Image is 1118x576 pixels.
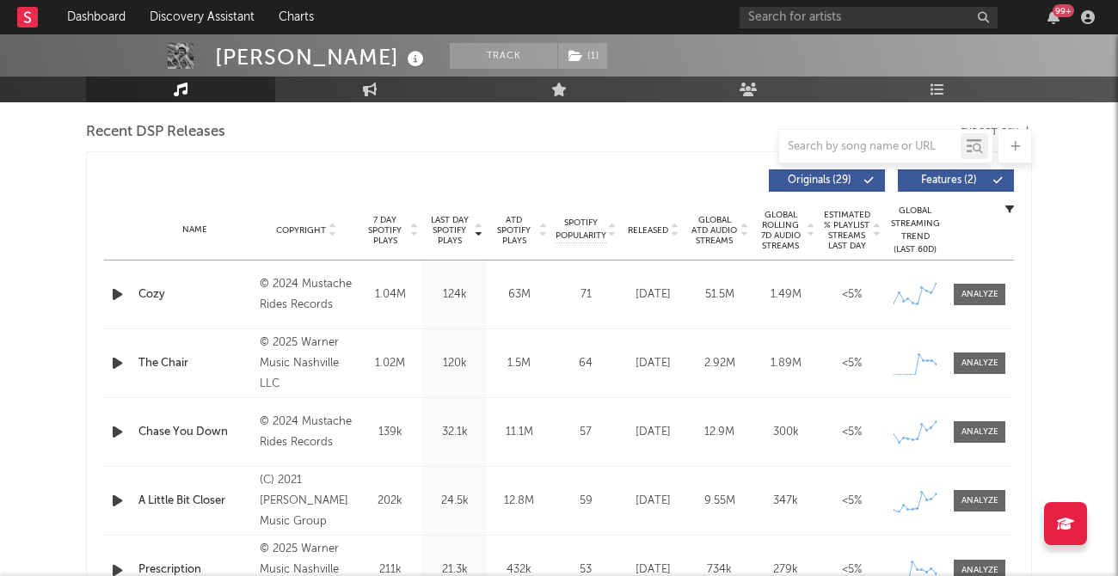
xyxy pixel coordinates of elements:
[823,424,881,441] div: <5%
[624,286,682,303] div: [DATE]
[556,355,616,372] div: 64
[138,424,251,441] a: Chase You Down
[138,286,251,303] a: Cozy
[889,205,941,256] div: Global Streaming Trend (Last 60D)
[362,493,418,510] div: 202k
[691,493,748,510] div: 9.55M
[691,215,738,246] span: Global ATD Audio Streams
[558,43,607,69] button: (1)
[491,215,537,246] span: ATD Spotify Plays
[1047,10,1060,24] button: 99+
[427,355,482,372] div: 120k
[491,286,547,303] div: 63M
[823,210,870,251] span: Estimated % Playlist Streams Last Day
[628,225,668,236] span: Released
[624,355,682,372] div: [DATE]
[557,43,608,69] span: ( 1 )
[1053,4,1074,17] div: 99 +
[450,43,557,69] button: Track
[427,424,482,441] div: 32.1k
[556,286,616,303] div: 71
[556,217,606,242] span: Spotify Popularity
[138,355,251,372] a: The Chair
[491,493,547,510] div: 12.8M
[215,43,428,71] div: [PERSON_NAME]
[823,355,881,372] div: <5%
[138,224,251,236] div: Name
[491,355,547,372] div: 1.5M
[624,493,682,510] div: [DATE]
[779,140,961,154] input: Search by song name or URL
[757,286,814,303] div: 1.49M
[276,225,326,236] span: Copyright
[362,424,418,441] div: 139k
[769,169,885,192] button: Originals(29)
[427,493,482,510] div: 24.5k
[757,210,804,251] span: Global Rolling 7D Audio Streams
[427,215,472,246] span: Last Day Spotify Plays
[260,412,353,453] div: © 2024 Mustache Rides Records
[823,286,881,303] div: <5%
[427,286,482,303] div: 124k
[362,355,418,372] div: 1.02M
[260,274,353,316] div: © 2024 Mustache Rides Records
[556,493,616,510] div: 59
[898,169,1014,192] button: Features(2)
[86,122,225,143] span: Recent DSP Releases
[260,333,353,395] div: © 2025 Warner Music Nashville LLC
[691,355,748,372] div: 2.92M
[780,175,859,186] span: Originals ( 29 )
[691,286,748,303] div: 51.5M
[823,493,881,510] div: <5%
[138,493,251,510] a: A Little Bit Closer
[691,424,748,441] div: 12.9M
[362,215,408,246] span: 7 Day Spotify Plays
[961,127,1032,138] button: Export CSV
[909,175,988,186] span: Features ( 2 )
[740,7,998,28] input: Search for artists
[491,424,547,441] div: 11.1M
[362,286,418,303] div: 1.04M
[757,424,814,441] div: 300k
[757,355,814,372] div: 1.89M
[556,424,616,441] div: 57
[260,470,353,532] div: (C) 2021 [PERSON_NAME] Music Group
[624,424,682,441] div: [DATE]
[757,493,814,510] div: 347k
